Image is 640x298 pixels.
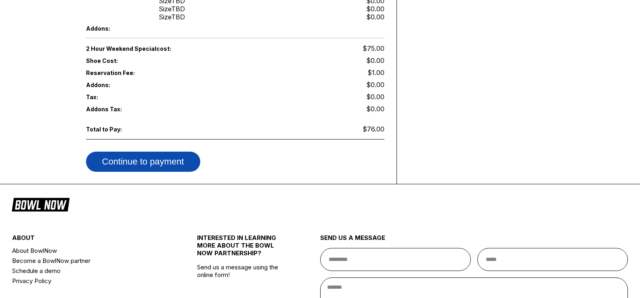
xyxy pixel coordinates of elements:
span: $76.00 [363,125,384,133]
button: Continue to payment [86,152,200,172]
span: Total to Pay: [86,126,146,133]
div: $0.00 [366,13,384,21]
span: Shoe Cost: [86,57,146,64]
span: Reservation Fee: [86,69,235,76]
div: Size TBD [159,5,185,13]
a: Schedule a demo [12,266,166,276]
div: send us a message [320,234,628,248]
span: Addons Tax: [86,106,146,113]
div: INTERESTED IN LEARNING MORE ABOUT THE BOWL NOW PARTNERSHIP? [197,234,290,263]
span: $75.00 [363,44,384,52]
span: $0.00 [366,105,384,113]
a: Become a BowlNow partner [12,256,166,266]
span: 2 Hour Weekend Special cost: [86,45,235,52]
span: Tax: [86,94,146,100]
div: about [12,234,166,246]
span: Addons: [86,81,146,88]
div: Size TBD [159,13,185,21]
span: Addons: [86,25,146,32]
span: $0.00 [366,93,384,101]
span: $1.00 [367,69,384,77]
span: $0.00 [366,56,384,65]
a: Privacy Policy [12,276,166,286]
div: $0.00 [366,5,384,13]
span: $0.00 [366,81,384,89]
a: About BowlNow [12,246,166,256]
